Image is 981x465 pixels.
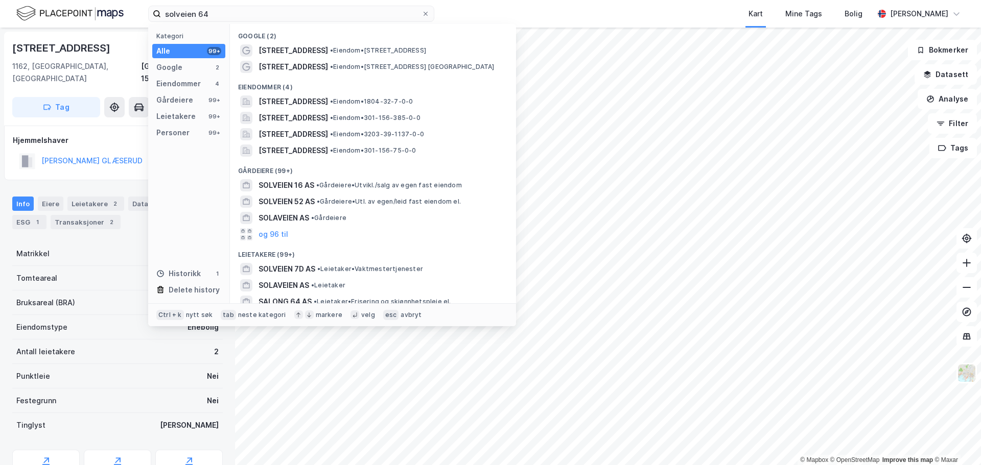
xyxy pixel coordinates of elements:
[214,346,219,358] div: 2
[186,311,213,319] div: nytt søk
[16,5,124,22] img: logo.f888ab2527a4732fd821a326f86c7f29.svg
[16,321,67,333] div: Eiendomstype
[221,310,236,320] div: tab
[908,40,977,60] button: Bokmerker
[330,130,333,138] span: •
[207,96,221,104] div: 99+
[213,270,221,278] div: 1
[213,80,221,88] div: 4
[311,281,314,289] span: •
[156,45,170,57] div: Alle
[213,63,221,71] div: 2
[12,97,100,117] button: Tag
[929,138,977,158] button: Tags
[51,215,121,229] div: Transaksjoner
[330,63,333,70] span: •
[259,112,328,124] span: [STREET_ADDRESS]
[330,130,424,138] span: Eiendom • 3203-39-1137-0-0
[156,61,182,74] div: Google
[16,297,75,309] div: Bruksareal (BRA)
[890,8,948,20] div: [PERSON_NAME]
[316,311,342,319] div: markere
[110,199,120,209] div: 2
[16,370,50,382] div: Punktleie
[188,321,219,333] div: Enebolig
[330,146,416,155] span: Eiendom • 301-156-75-0-0
[316,181,462,189] span: Gårdeiere • Utvikl./salg av egen fast eiendom
[156,110,196,123] div: Leietakere
[915,64,977,85] button: Datasett
[156,94,193,106] div: Gårdeiere
[238,311,286,319] div: neste kategori
[330,114,421,122] span: Eiendom • 301-156-385-0-0
[918,89,977,109] button: Analyse
[259,95,328,108] span: [STREET_ADDRESS]
[311,214,346,222] span: Gårdeiere
[330,146,333,154] span: •
[160,419,219,431] div: [PERSON_NAME]
[38,197,63,211] div: Eiere
[930,416,981,465] iframe: Chat Widget
[141,60,223,85] div: [GEOGRAPHIC_DATA], 156/385
[330,46,426,55] span: Eiendom • [STREET_ADDRESS]
[259,212,309,224] span: SOLAVEIEN AS
[330,97,333,105] span: •
[16,395,56,407] div: Festegrunn
[156,127,190,139] div: Personer
[12,60,141,85] div: 1162, [GEOGRAPHIC_DATA], [GEOGRAPHIC_DATA]
[317,198,461,206] span: Gårdeiere • Utl. av egen/leid fast eiendom el.
[957,363,976,383] img: Z
[230,242,516,261] div: Leietakere (99+)
[330,114,333,121] span: •
[314,298,317,305] span: •
[259,228,288,240] button: og 96 til
[230,75,516,93] div: Eiendommer (4)
[259,179,314,191] span: SOLVEIEN 16 AS
[311,214,314,222] span: •
[259,195,315,208] span: SOLVEIEN 52 AS
[16,419,45,431] div: Tinglyst
[317,265,320,273] span: •
[311,281,345,289] span: Leietaker
[383,310,399,320] div: esc
[207,370,219,382] div: Nei
[316,181,319,189] span: •
[12,197,34,211] div: Info
[259,128,328,140] span: [STREET_ADDRESS]
[207,112,221,120] div: 99+
[845,8,862,20] div: Bolig
[785,8,822,20] div: Mine Tags
[317,198,320,205] span: •
[230,24,516,42] div: Google (2)
[882,456,933,463] a: Improve this map
[32,217,42,227] div: 1
[259,61,328,73] span: [STREET_ADDRESS]
[128,197,167,211] div: Datasett
[161,6,422,21] input: Søk på adresse, matrikkel, gårdeiere, leietakere eller personer
[259,296,312,308] span: SALONG 64 AS
[259,263,315,275] span: SOLVEIEN 7D AS
[830,456,880,463] a: OpenStreetMap
[67,197,124,211] div: Leietakere
[207,395,219,407] div: Nei
[207,129,221,137] div: 99+
[230,159,516,177] div: Gårdeiere (99+)
[156,32,225,40] div: Kategori
[749,8,763,20] div: Kart
[330,97,413,106] span: Eiendom • 1804-32-7-0-0
[169,284,220,296] div: Delete history
[259,279,309,291] span: SOLAVEIEN AS
[317,265,423,273] span: Leietaker • Vaktmestertjenester
[13,134,222,146] div: Hjemmelshaver
[106,217,116,227] div: 2
[12,40,112,56] div: [STREET_ADDRESS]
[330,46,333,54] span: •
[12,215,46,229] div: ESG
[928,113,977,134] button: Filter
[16,248,50,260] div: Matrikkel
[259,44,328,57] span: [STREET_ADDRESS]
[361,311,375,319] div: velg
[207,47,221,55] div: 99+
[800,456,828,463] a: Mapbox
[156,310,184,320] div: Ctrl + k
